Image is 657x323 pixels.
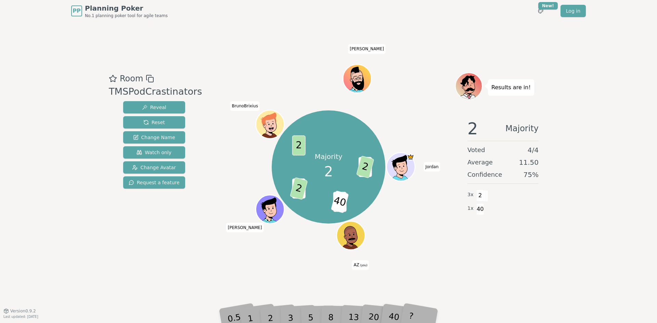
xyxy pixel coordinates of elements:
[467,158,493,167] span: Average
[491,83,531,92] p: Results are in!
[356,156,374,178] span: 2
[10,308,36,314] span: Version 0.9.2
[133,134,175,141] span: Change Name
[73,7,80,15] span: PP
[123,116,185,129] button: Reset
[476,190,484,201] span: 2
[519,158,539,167] span: 11.50
[290,177,308,200] span: 2
[424,162,440,172] span: Click to change your name
[331,190,349,213] span: 40
[292,135,306,156] span: 2
[3,315,38,319] span: Last updated: [DATE]
[315,152,343,161] p: Majority
[467,191,474,199] span: 3 x
[123,161,185,174] button: Change Avatar
[120,72,143,85] span: Room
[352,260,369,270] span: Click to change your name
[226,223,264,232] span: Click to change your name
[123,101,185,113] button: Reveal
[85,13,168,18] span: No.1 planning poker tool for agile teams
[109,85,202,99] div: TMSPodCrastinators
[142,104,166,111] span: Reveal
[407,153,414,161] span: Jordan is the host
[109,72,117,85] button: Add as favourite
[129,179,180,186] span: Request a feature
[71,3,168,18] a: PPPlanning PokerNo.1 planning poker tool for agile teams
[85,3,168,13] span: Planning Poker
[528,145,539,155] span: 4 / 4
[359,264,368,267] span: (you)
[524,170,539,179] span: 75 %
[467,170,502,179] span: Confidence
[561,5,586,17] a: Log in
[123,146,185,159] button: Watch only
[534,5,547,17] button: New!
[123,131,185,144] button: Change Name
[476,203,484,215] span: 40
[337,222,364,249] button: Click to change your avatar
[467,145,485,155] span: Voted
[143,119,165,126] span: Reset
[348,44,386,54] span: Click to change your name
[467,205,474,212] span: 1 x
[230,102,260,111] span: Click to change your name
[132,164,176,171] span: Change Avatar
[538,2,558,10] div: New!
[137,149,171,156] span: Watch only
[123,176,185,189] button: Request a feature
[467,120,478,137] span: 2
[3,308,36,314] button: Version0.9.2
[324,161,333,182] span: 2
[505,120,539,137] span: Majority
